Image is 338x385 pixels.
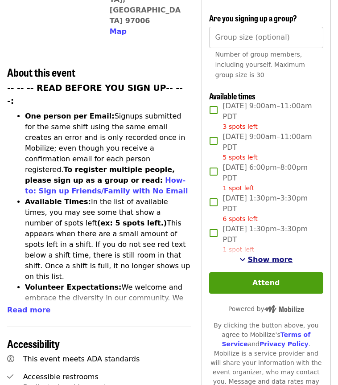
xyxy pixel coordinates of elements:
[7,336,60,351] span: Accessibility
[7,83,183,105] strong: -- -- -- READ BEFORE YOU SIGN UP-- -- -:
[223,162,316,193] span: [DATE] 6:00pm–8:00pm PDT
[223,131,316,162] span: [DATE] 9:00am–11:00am PDT
[7,64,75,80] span: About this event
[25,176,188,195] a: How-to: Sign up Friends/Family with No Email
[228,305,304,312] span: Powered by
[25,112,115,120] strong: One person per Email:
[7,306,50,314] span: Read more
[223,215,258,222] span: 6 spots left
[110,27,127,36] span: Map
[23,355,140,363] span: This event meets ADA standards
[25,165,175,184] strong: To register multiple people, please sign up as a group or read:
[209,272,323,294] button: Attend
[247,255,293,264] span: Show more
[223,154,258,161] span: 5 spots left
[7,305,50,315] button: Read more
[209,27,323,48] input: [object Object]
[223,123,258,130] span: 3 spots left
[239,254,293,265] button: See more timeslots
[7,373,13,381] i: check icon
[23,372,191,382] div: Accessible restrooms
[110,26,127,37] button: Map
[25,197,191,282] li: In the list of available times, you may see some that show a number of spots left This appears wh...
[260,340,309,348] a: Privacy Policy
[97,219,167,227] strong: (ex: 5 spots left.)
[215,51,305,78] span: Number of group members, including yourself. Maximum group size is 30
[209,90,256,102] span: Available times
[264,305,304,313] img: Powered by Mobilize
[25,282,191,357] li: We welcome and embrace the diversity in our community. We embrace the reality that we work at dif...
[209,12,297,24] span: Are you signing up a group?
[223,184,255,192] span: 1 spot left
[223,193,316,224] span: [DATE] 1:30pm–3:30pm PDT
[223,246,255,253] span: 1 spot left
[25,197,91,206] strong: Available Times:
[7,355,14,363] i: universal-access icon
[25,283,122,291] strong: Volunteer Expectations:
[25,111,191,197] li: Signups submitted for the same shift using the same email creates an error and is only recorded o...
[223,224,316,254] span: [DATE] 1:30pm–3:30pm PDT
[223,101,316,131] span: [DATE] 9:00am–11:00am PDT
